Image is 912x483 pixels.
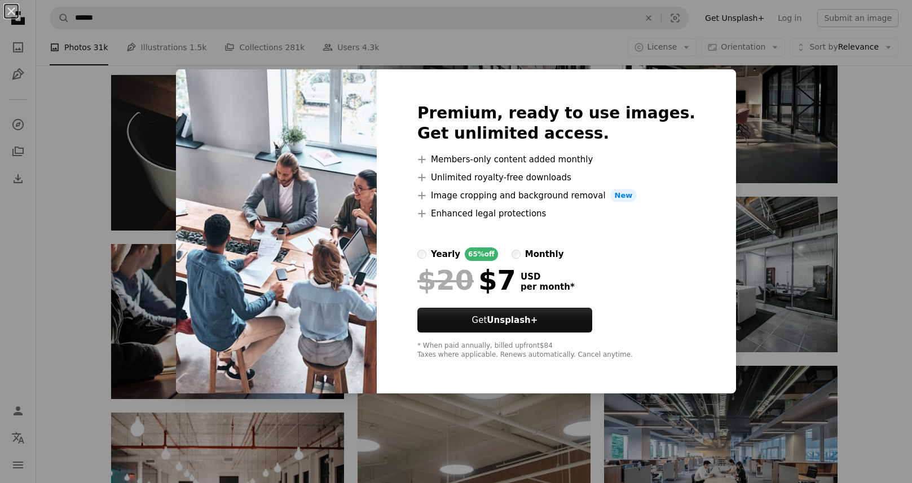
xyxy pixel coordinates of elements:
[610,189,637,202] span: New
[512,250,521,259] input: monthly
[521,272,575,282] span: USD
[487,315,537,325] strong: Unsplash+
[521,282,575,292] span: per month *
[417,189,695,202] li: Image cropping and background removal
[417,308,592,333] button: GetUnsplash+
[417,207,695,220] li: Enhanced legal protections
[525,247,564,261] div: monthly
[417,103,695,144] h2: Premium, ready to use images. Get unlimited access.
[465,247,498,261] div: 65% off
[417,265,516,295] div: $7
[417,342,695,360] div: * When paid annually, billed upfront $84 Taxes where applicable. Renews automatically. Cancel any...
[417,265,474,295] span: $20
[176,69,377,394] img: premium_photo-1683120730432-b5ea74bd9047
[417,153,695,166] li: Members-only content added monthly
[431,247,460,261] div: yearly
[417,250,426,259] input: yearly65%off
[417,171,695,184] li: Unlimited royalty-free downloads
